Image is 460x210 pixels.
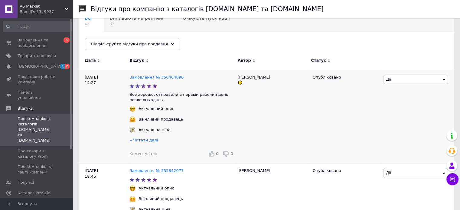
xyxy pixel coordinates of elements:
img: :hugging_face: [129,196,135,202]
span: 1 [60,64,65,69]
span: 3 [64,37,70,43]
div: Ваш ID: 3349937 [20,9,73,15]
div: Опубліковано [312,75,379,80]
span: Коментувати [129,151,157,156]
button: Чат з покупцем [446,173,458,185]
div: [PERSON_NAME] [235,70,310,163]
img: :nerd_face: [129,106,135,112]
div: Ввічливий продавець [137,196,184,202]
div: Актуальна ціна [137,127,172,133]
span: Панель управління [18,90,56,101]
img: :money_with_wings: [129,127,135,133]
span: [DEMOGRAPHIC_DATA] [18,64,62,69]
span: Впливають на рейтинг [110,15,165,21]
span: 0 [230,151,233,156]
span: Товари та послуги [18,53,56,59]
span: Статус [311,58,326,63]
span: Дії [386,170,391,175]
div: Коментувати [129,151,157,157]
span: Про товари з каталогу Prom [18,148,56,159]
div: Опубліковано [312,168,379,173]
div: Актуальний опис [137,186,176,191]
div: Актуальний опис [137,106,176,111]
span: 2 [65,64,70,69]
span: Замовлення та повідомлення [18,37,56,48]
input: Пошук [3,21,71,32]
span: Відгуки [18,106,33,111]
span: Читати далі [133,138,158,142]
h1: Відгуки про компанію з каталогів [DOMAIN_NAME] та [DOMAIN_NAME] [91,5,324,13]
a: Замовлення № 355842077 [129,168,184,173]
span: Дії [386,77,391,82]
div: Ввічливий продавець [137,117,184,122]
div: Читати далі [129,137,235,144]
span: Дата [85,58,96,63]
div: [DATE] 14:27 [79,70,129,163]
span: Очікують публікації [183,15,230,21]
span: 42 [85,22,92,27]
span: Про компанію з каталогів [DOMAIN_NAME] та [DOMAIN_NAME] [18,116,56,144]
span: Всі [85,15,92,21]
span: Покупці [18,180,34,185]
span: AS Market [20,4,65,9]
span: Відфільтруйте відгуки про продавця [91,42,168,46]
span: Каталог ProSale [18,190,50,196]
div: Опубліковані без коментаря [79,32,158,55]
span: Опубліковані без комен... [85,38,146,44]
span: 0 [216,151,218,156]
span: 37 [110,22,165,27]
span: Автор [238,58,251,63]
span: Показники роботи компанії [18,74,56,85]
img: :hugging_face: [129,116,135,122]
span: Відгук [129,58,144,63]
a: Замовлення № 356464096 [129,75,184,79]
span: Про компанію на сайті компанії [18,164,56,175]
p: Все хорошо, отправили в первый рабочий день после выходных [129,92,235,103]
img: :nerd_face: [129,185,135,191]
